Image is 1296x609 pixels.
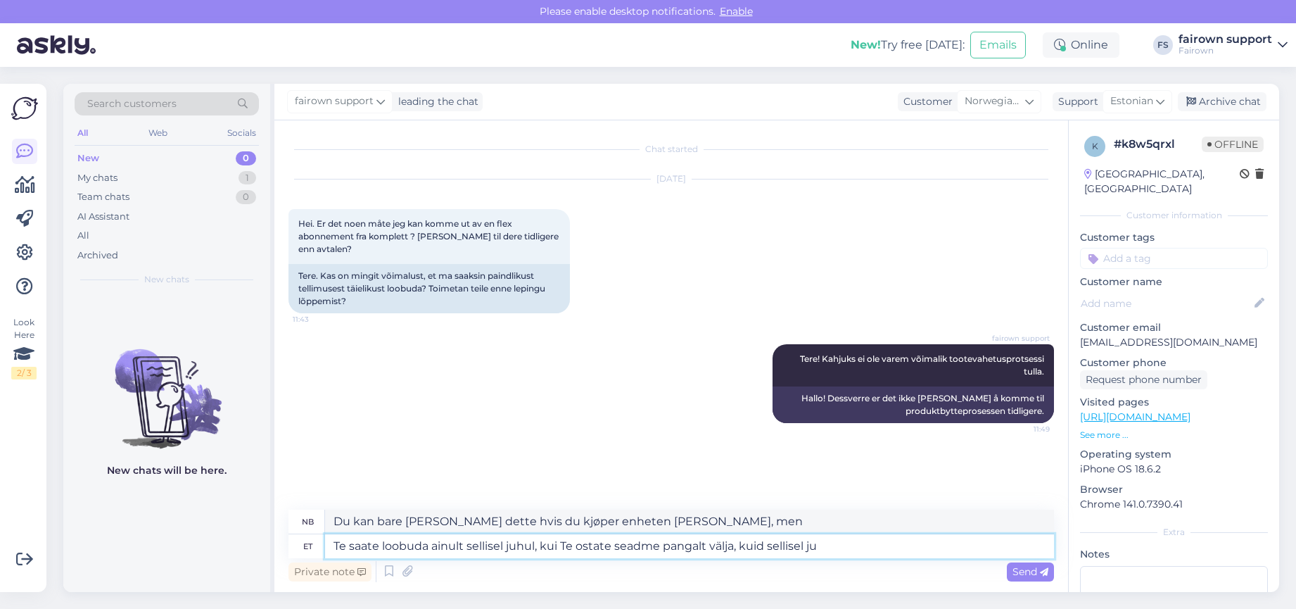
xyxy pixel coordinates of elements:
[77,171,117,185] div: My chats
[236,151,256,165] div: 0
[1179,34,1288,56] a: fairown supportFairown
[965,94,1022,109] span: Norwegian Bokmål
[1084,167,1240,196] div: [GEOGRAPHIC_DATA], [GEOGRAPHIC_DATA]
[393,94,478,109] div: leading the chat
[800,353,1046,377] span: Tere! Kahjuks ei ole varem võimalik tootevahetusprotsessi tulla.
[1080,462,1268,477] p: iPhone OS 18.6.2
[1092,141,1098,151] span: k
[1080,370,1207,389] div: Request phone number
[77,190,129,204] div: Team chats
[992,333,1050,344] span: fairown support
[1178,92,1266,111] div: Archive chat
[1053,94,1098,109] div: Support
[1114,136,1202,153] div: # k8w5qrxl
[1080,275,1268,289] p: Customer name
[773,387,1054,423] div: Hallo! Dessverre er det ikke [PERSON_NAME] å komme til produktbytteprosessen tidligere.
[1081,296,1252,311] input: Add name
[1080,248,1268,269] input: Add a tag
[298,218,561,254] span: Hei. Er det noen måte jeg kan komme ut av en flex abonnement fra komplett ? [PERSON_NAME] til der...
[1043,32,1119,58] div: Online
[77,249,118,263] div: Archived
[1080,410,1190,423] a: [URL][DOMAIN_NAME]
[11,316,37,379] div: Look Here
[1080,209,1268,222] div: Customer information
[997,424,1050,434] span: 11:49
[288,563,371,582] div: Private note
[1153,35,1173,55] div: FS
[1202,137,1264,152] span: Offline
[303,534,312,558] div: et
[236,190,256,204] div: 0
[288,172,1054,185] div: [DATE]
[1080,497,1268,512] p: Chrome 141.0.7390.41
[146,124,170,142] div: Web
[325,510,1054,534] textarea: Du kan bare [PERSON_NAME] dette hvis du kjøper enheten [PERSON_NAME], men
[325,534,1054,558] textarea: Te saate loobuda ainult sellisel juhul, kui Te ostate seadme pangalt välja, kuid sellisel j
[1080,335,1268,350] p: [EMAIL_ADDRESS][DOMAIN_NAME]
[1080,230,1268,245] p: Customer tags
[898,94,953,109] div: Customer
[77,229,89,243] div: All
[1080,447,1268,462] p: Operating system
[1080,395,1268,410] p: Visited pages
[295,94,374,109] span: fairown support
[11,95,38,122] img: Askly Logo
[1179,45,1272,56] div: Fairown
[1080,526,1268,539] div: Extra
[1080,356,1268,370] p: Customer phone
[293,314,345,325] span: 11:43
[144,273,189,286] span: New chats
[716,5,757,18] span: Enable
[107,463,227,478] p: New chats will be here.
[851,37,965,54] div: Try free [DATE]:
[87,96,177,111] span: Search customers
[1179,34,1272,45] div: fairown support
[970,32,1026,58] button: Emails
[851,38,881,51] b: New!
[288,143,1054,156] div: Chat started
[1110,94,1153,109] span: Estonian
[224,124,259,142] div: Socials
[77,210,129,224] div: AI Assistant
[1080,547,1268,562] p: Notes
[1080,429,1268,441] p: See more ...
[75,124,91,142] div: All
[63,324,270,451] img: No chats
[11,367,37,379] div: 2 / 3
[1012,565,1048,578] span: Send
[77,151,99,165] div: New
[239,171,256,185] div: 1
[302,510,314,534] div: nb
[288,264,570,313] div: Tere. Kas on mingit võimalust, et ma saaksin paindlikust tellimusest täielikust loobuda? Toimetan...
[1080,320,1268,335] p: Customer email
[1080,482,1268,497] p: Browser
